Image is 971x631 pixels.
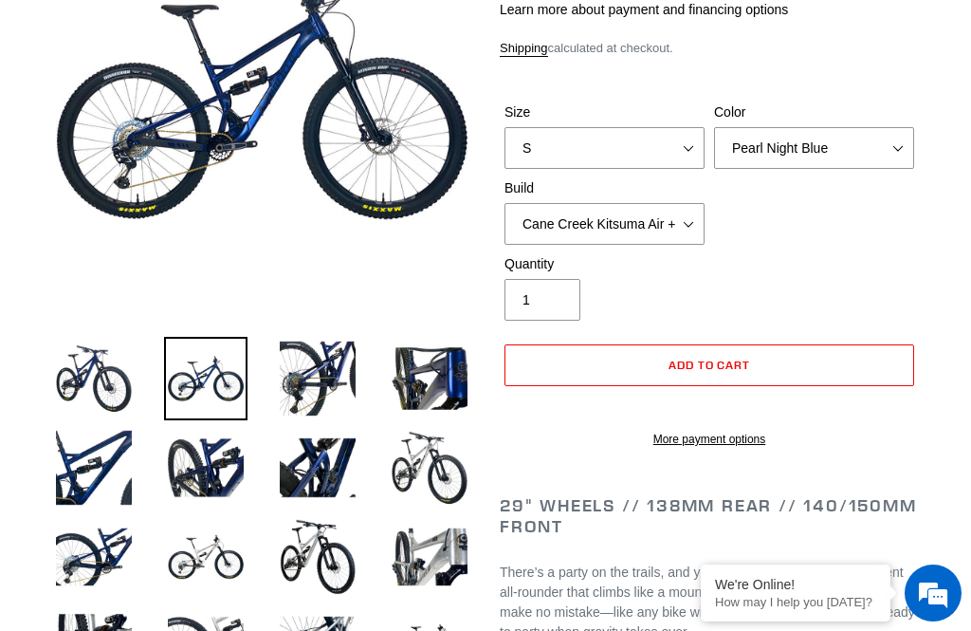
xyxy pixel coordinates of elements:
[504,102,705,122] label: Size
[500,39,919,58] div: calculated at checkout.
[21,104,49,133] div: Navigation go back
[164,337,247,420] img: Load image into Gallery viewer, TILT - Complete Bike
[311,9,357,55] div: Minimize live chat window
[500,2,788,17] a: Learn more about payment and financing options
[504,254,705,274] label: Quantity
[276,337,359,420] img: Load image into Gallery viewer, TILT - Complete Bike
[500,495,919,536] h2: 29" Wheels // 138mm Rear // 140/150mm Front
[715,577,876,592] div: We're Online!
[388,337,471,420] img: Load image into Gallery viewer, TILT - Complete Bike
[61,95,108,142] img: d_696896380_company_1647369064580_696896380
[52,426,136,510] img: Load image into Gallery viewer, TILT - Complete Bike
[714,102,914,122] label: Color
[52,515,136,599] img: Load image into Gallery viewer, TILT - Complete Bike
[500,41,548,57] a: Shipping
[669,358,751,372] span: Add to cart
[504,178,705,198] label: Build
[504,344,914,386] button: Add to cart
[9,425,361,492] textarea: Type your message and hit 'Enter'
[110,193,262,384] span: We're online!
[164,426,247,510] img: Load image into Gallery viewer, TILT - Complete Bike
[388,515,471,599] img: Load image into Gallery viewer, TILT - Complete Bike
[715,595,876,609] p: How may I help you today?
[388,426,471,510] img: Load image into Gallery viewer, TILT - Complete Bike
[276,426,359,510] img: Load image into Gallery viewer, TILT - Complete Bike
[52,337,136,420] img: Load image into Gallery viewer, TILT - Complete Bike
[164,515,247,599] img: Load image into Gallery viewer, TILT - Complete Bike
[504,431,914,448] a: More payment options
[276,515,359,599] img: Load image into Gallery viewer, TILT - Complete Bike
[127,106,347,131] div: Chat with us now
